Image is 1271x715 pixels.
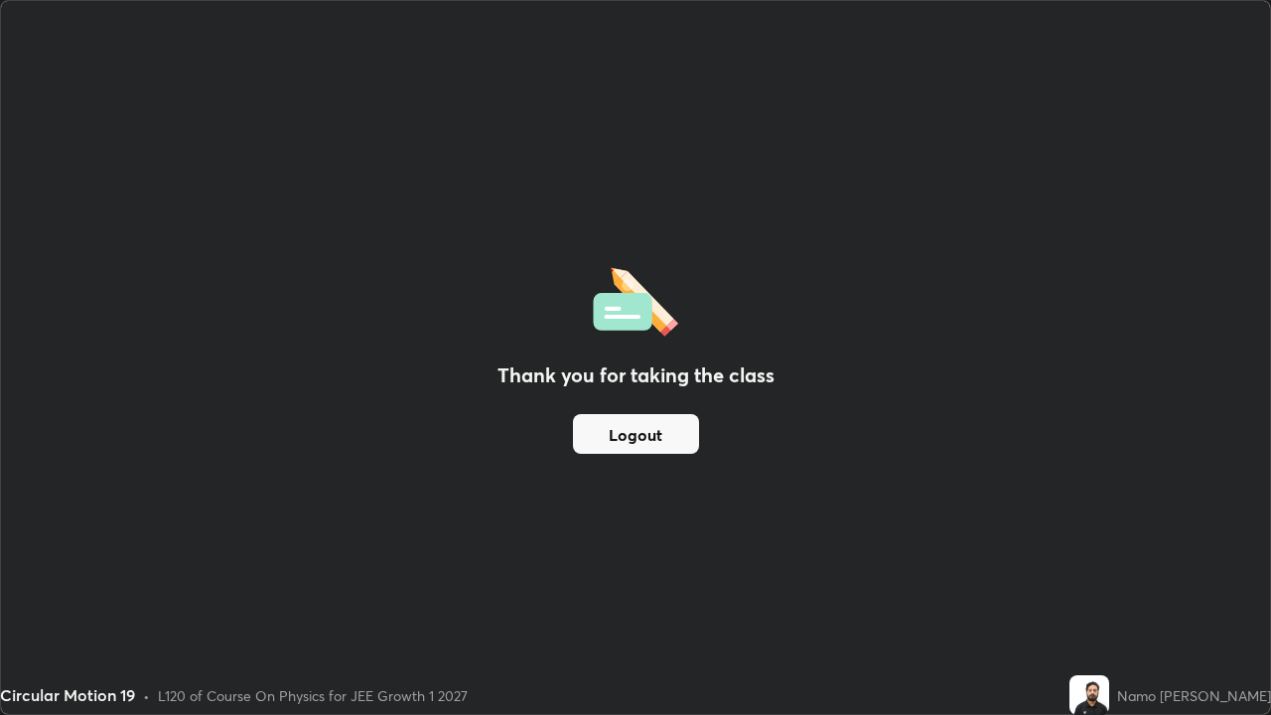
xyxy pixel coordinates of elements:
button: Logout [573,414,699,454]
img: offlineFeedback.1438e8b3.svg [593,261,678,337]
img: 436b37f31ff54e2ebab7161bc7e43244.jpg [1069,675,1109,715]
div: L120 of Course On Physics for JEE Growth 1 2027 [158,685,468,706]
div: Namo [PERSON_NAME] [1117,685,1271,706]
h2: Thank you for taking the class [497,360,775,390]
div: • [143,685,150,706]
